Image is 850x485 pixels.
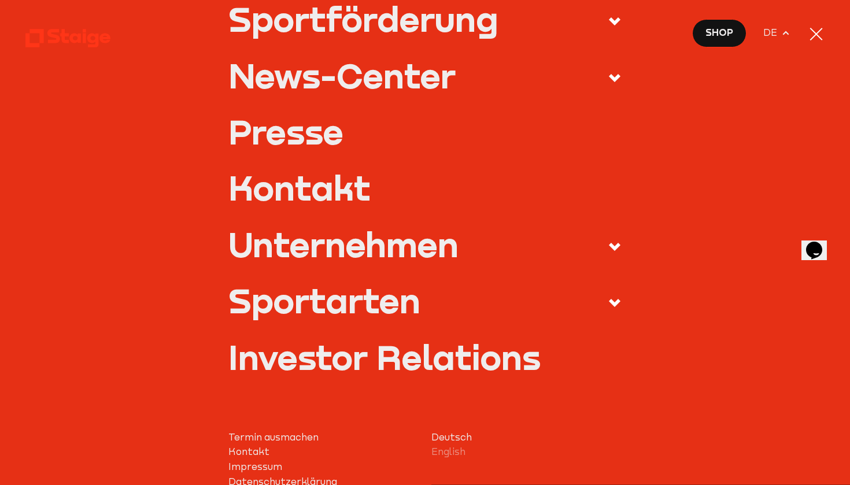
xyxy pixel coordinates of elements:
[431,445,622,460] a: English
[228,171,622,205] a: Kontakt
[228,58,456,92] div: News-Center
[705,25,733,40] span: Shop
[228,114,622,149] a: Presse
[228,283,420,317] div: Sportarten
[801,225,838,260] iframe: chat widget
[228,445,419,460] a: Kontakt
[431,430,622,445] a: Deutsch
[228,460,419,475] a: Impressum
[692,19,746,48] a: Shop
[228,430,419,445] a: Termin ausmachen
[763,25,781,40] span: DE
[228,2,498,36] div: Sportförderung
[228,340,622,374] a: Investor Relations
[228,227,459,261] div: Unternehmen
